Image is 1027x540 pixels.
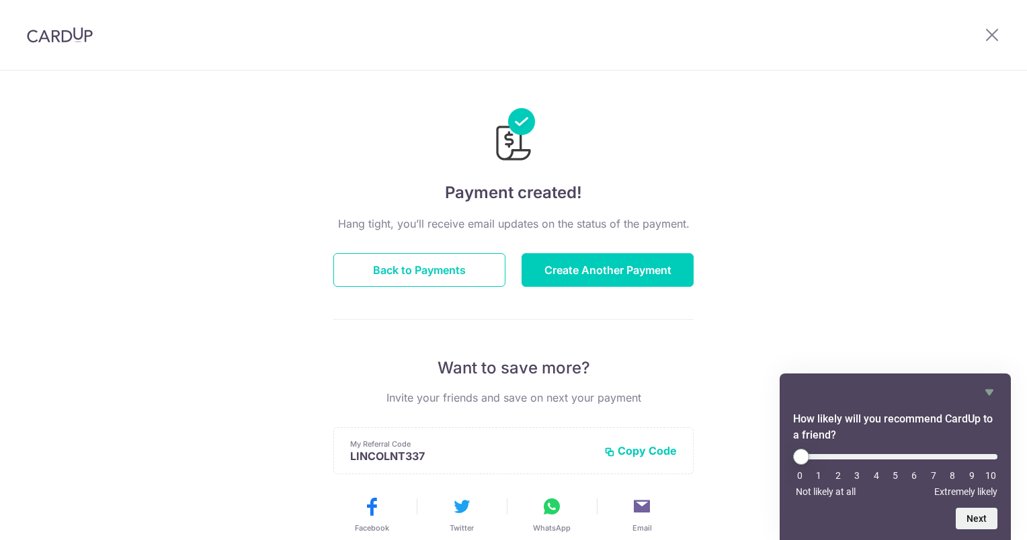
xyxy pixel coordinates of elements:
[984,470,997,481] li: 10
[350,439,593,449] p: My Referral Code
[332,496,411,533] button: Facebook
[793,470,807,481] li: 0
[850,470,864,481] li: 3
[533,523,571,533] span: WhatsApp
[602,496,682,533] button: Email
[350,449,593,463] p: LINCOLNT337
[793,411,997,443] h2: How likely will you recommend CardUp to a friend? Select an option from 0 to 10, with 0 being Not...
[981,384,997,400] button: Hide survey
[355,523,389,533] span: Facebook
[793,384,997,529] div: How likely will you recommend CardUp to a friend? Select an option from 0 to 10, with 0 being Not...
[831,470,845,481] li: 2
[27,27,93,43] img: CardUp
[965,470,979,481] li: 9
[333,181,694,205] h4: Payment created!
[812,470,825,481] li: 1
[796,486,856,497] span: Not likely at all
[333,216,694,232] p: Hang tight, you’ll receive email updates on the status of the payment.
[793,449,997,497] div: How likely will you recommend CardUp to a friend? Select an option from 0 to 10, with 0 being Not...
[946,470,959,481] li: 8
[956,508,997,529] button: Next question
[632,523,652,533] span: Email
[604,444,677,457] button: Copy Code
[870,470,883,481] li: 4
[927,470,940,481] li: 7
[522,253,694,287] button: Create Another Payment
[907,470,921,481] li: 6
[512,496,591,533] button: WhatsApp
[450,523,474,533] span: Twitter
[333,357,694,379] p: Want to save more?
[492,108,535,165] img: Payments
[333,253,505,287] button: Back to Payments
[333,390,694,406] p: Invite your friends and save on next your payment
[889,470,902,481] li: 5
[934,486,997,497] span: Extremely likely
[422,496,501,533] button: Twitter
